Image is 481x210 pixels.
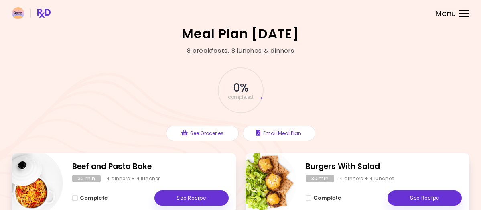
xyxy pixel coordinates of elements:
span: Menu [436,10,456,17]
a: See Recipe - Beef and Pasta Bake [154,190,229,206]
button: See Groceries [166,126,239,141]
span: Complete [80,195,108,201]
a: See Recipe - Burgers With Salad [388,190,462,206]
span: completed [228,95,253,100]
h2: Beef and Pasta Bake [72,161,229,173]
h2: Burgers With Salad [306,161,462,173]
button: Complete - Burgers With Salad [306,193,341,203]
button: Email Meal Plan [243,126,315,141]
div: 4 dinners + 4 lunches [340,175,394,182]
img: RxDiet [12,7,51,19]
span: Complete [313,195,341,201]
div: 30 min [72,175,101,182]
span: 0 % [233,81,248,95]
div: 30 min [306,175,334,182]
div: 4 dinners + 4 lunches [106,175,161,182]
div: 8 breakfasts , 8 lunches & dinners [187,46,294,55]
button: Complete - Beef and Pasta Bake [72,193,108,203]
h2: Meal Plan [DATE] [182,27,299,40]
